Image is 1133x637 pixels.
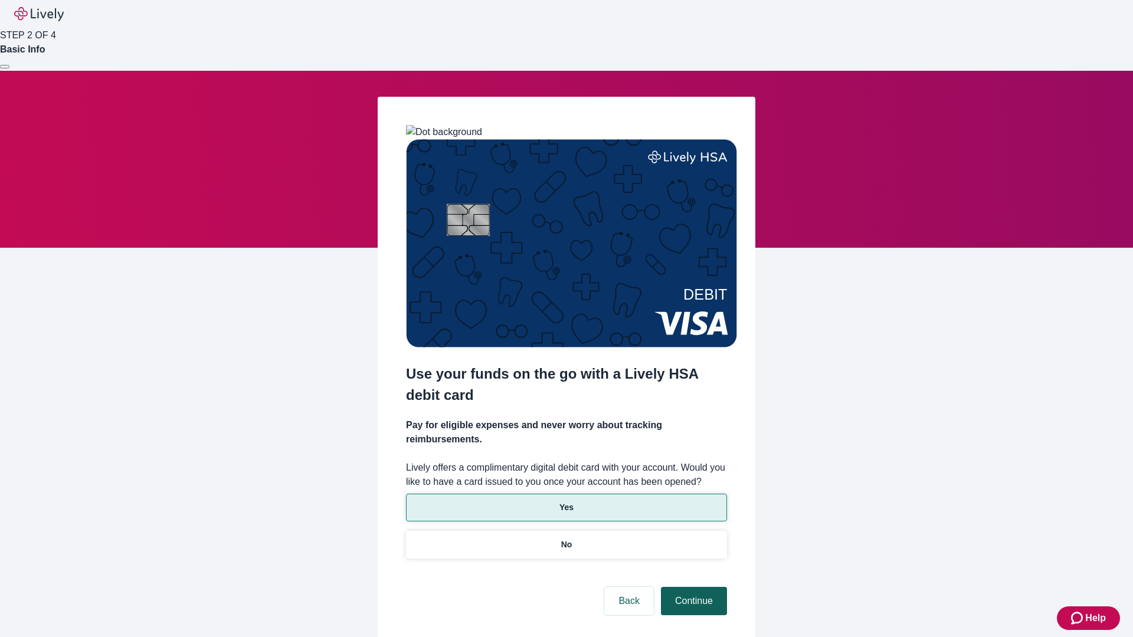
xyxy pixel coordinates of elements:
[406,494,727,521] button: Yes
[604,587,654,615] button: Back
[1071,611,1085,625] svg: Zendesk support icon
[559,501,574,514] p: Yes
[406,418,727,446] h4: Pay for eligible expenses and never worry about tracking reimbursements.
[1085,611,1106,625] span: Help
[661,587,727,615] button: Continue
[406,531,727,559] button: No
[406,363,727,406] h2: Use your funds on the go with a Lively HSA debit card
[1057,606,1120,630] button: Zendesk support iconHelp
[406,139,737,347] img: Debit card
[406,461,727,489] label: Lively offers a complimentary digital debit card with your account. Would you like to have a card...
[561,539,572,551] p: No
[406,125,482,139] img: Dot background
[14,7,64,21] img: Lively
